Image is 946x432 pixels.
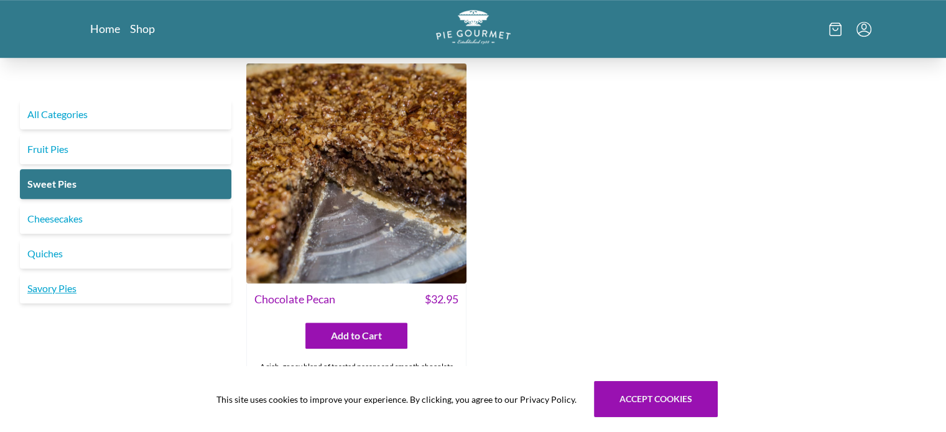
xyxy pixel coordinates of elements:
[20,134,231,164] a: Fruit Pies
[20,204,231,234] a: Cheesecakes
[20,239,231,269] a: Quiches
[594,381,718,417] button: Accept cookies
[20,169,231,199] a: Sweet Pies
[20,99,231,129] a: All Categories
[246,63,466,283] img: Chocolate Pecan
[305,323,407,349] button: Add to Cart
[216,393,577,406] span: This site uses cookies to improve your experience. By clicking, you agree to our Privacy Policy.
[254,291,335,308] span: Chocolate Pecan
[20,273,231,303] a: Savory Pies
[130,21,155,36] a: Shop
[331,328,382,343] span: Add to Cart
[856,22,871,37] button: Menu
[425,291,458,308] span: $ 32.95
[436,10,511,44] img: logo
[247,356,466,422] div: A rich, gooey blend of toasted pecans and smooth chocolate baked into a buttery crust. This rich ...
[90,21,120,36] a: Home
[436,10,511,48] a: Logo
